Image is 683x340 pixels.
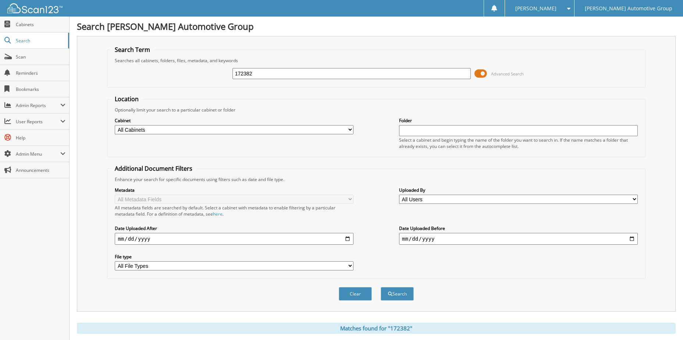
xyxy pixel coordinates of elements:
[515,6,556,11] span: [PERSON_NAME]
[585,6,672,11] span: [PERSON_NAME] Automotive Group
[111,46,154,54] legend: Search Term
[115,205,353,217] div: All metadata fields are searched by default. Select a cabinet with metadata to enable filtering b...
[111,176,641,183] div: Enhance your search for specific documents using filters such as date and file type.
[111,164,196,173] legend: Additional Document Filters
[213,211,223,217] a: here
[115,225,353,231] label: Date Uploaded After
[16,70,65,76] span: Reminders
[381,287,414,301] button: Search
[16,21,65,28] span: Cabinets
[399,187,638,193] label: Uploaded By
[111,107,641,113] div: Optionally limit your search to a particular cabinet or folder
[491,71,524,77] span: Advanced Search
[16,167,65,173] span: Announcements
[16,38,64,44] span: Search
[16,86,65,92] span: Bookmarks
[16,102,60,109] span: Admin Reports
[7,3,63,13] img: scan123-logo-white.svg
[77,20,676,32] h1: Search [PERSON_NAME] Automotive Group
[399,117,638,124] label: Folder
[399,233,638,245] input: end
[339,287,372,301] button: Clear
[111,57,641,64] div: Searches all cabinets, folders, files, metadata, and keywords
[115,233,353,245] input: start
[399,137,638,149] div: Select a cabinet and begin typing the name of the folder you want to search in. If the name match...
[115,117,353,124] label: Cabinet
[111,95,142,103] legend: Location
[399,225,638,231] label: Date Uploaded Before
[16,118,60,125] span: User Reports
[16,54,65,60] span: Scan
[115,187,353,193] label: Metadata
[115,254,353,260] label: File type
[16,135,65,141] span: Help
[77,323,676,334] div: Matches found for "172382"
[16,151,60,157] span: Admin Menu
